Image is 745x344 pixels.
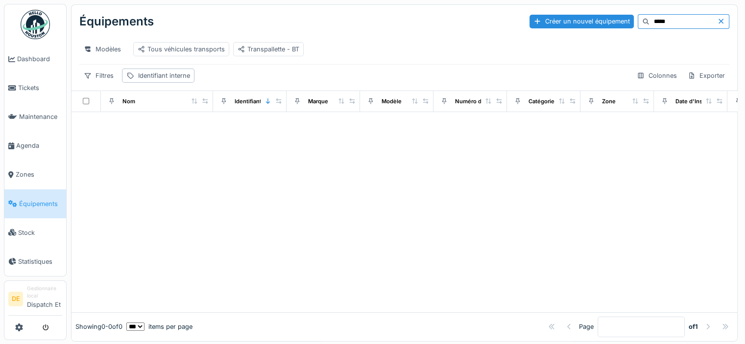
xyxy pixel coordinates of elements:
div: Transpallette - BT [238,45,299,54]
span: Agenda [16,141,62,150]
span: Tickets [18,83,62,92]
div: Colonnes [632,69,681,83]
a: DE Gestionnaire localDispatch Et [8,285,62,316]
li: Dispatch Et [27,285,62,313]
div: Identifiant interne [235,97,282,106]
img: Badge_color-CXgf-gQk.svg [21,10,50,39]
strong: of 1 [689,322,698,331]
span: Maintenance [19,112,62,121]
span: Stock [18,228,62,237]
span: Zones [16,170,62,179]
a: Équipements [4,189,66,218]
li: DE [8,292,23,306]
div: Identifiant interne [138,71,190,80]
div: Nom [122,97,135,106]
div: Équipements [79,9,154,34]
span: Équipements [19,199,62,208]
div: Modèle [382,97,402,106]
div: Catégories d'équipement [529,97,597,106]
div: Exporter [683,69,729,83]
span: Statistiques [18,257,62,266]
a: Zones [4,161,66,189]
div: Filtres [79,69,118,83]
a: Tickets [4,73,66,102]
a: Agenda [4,131,66,160]
a: Maintenance [4,102,66,131]
div: Showing 0 - 0 of 0 [75,322,122,331]
div: Modèles [79,42,125,56]
a: Statistiques [4,247,66,276]
span: Dashboard [17,54,62,64]
div: Page [579,322,594,331]
a: Dashboard [4,45,66,73]
div: Créer un nouvel équipement [529,15,634,28]
div: Marque [308,97,328,106]
div: Tous véhicules transports [138,45,225,54]
div: Gestionnaire local [27,285,62,300]
div: Zone [602,97,616,106]
a: Stock [4,218,66,247]
div: Date d'Installation [675,97,723,106]
div: Numéro de Série [455,97,500,106]
div: items per page [126,322,192,331]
